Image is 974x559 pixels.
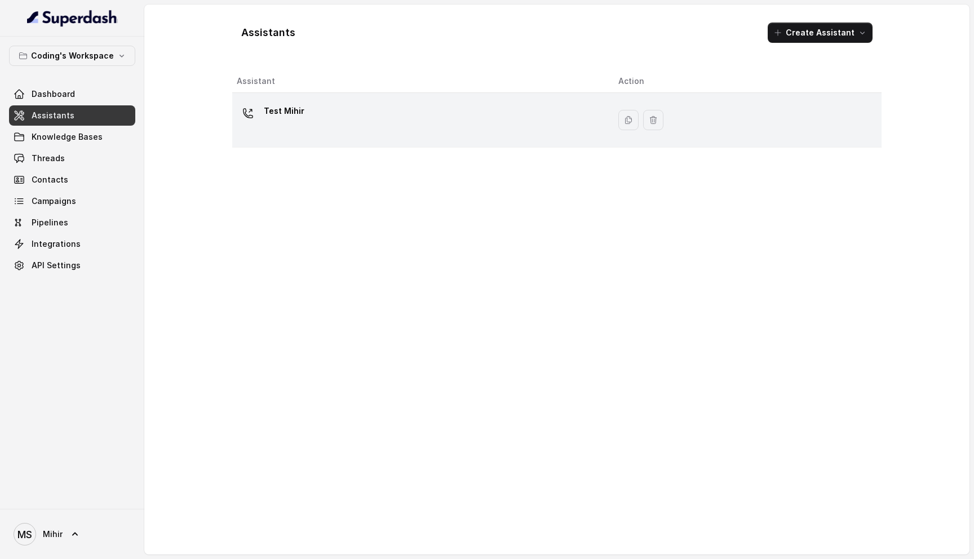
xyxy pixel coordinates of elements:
a: Campaigns [9,191,135,211]
span: Threads [32,153,65,164]
span: Contacts [32,174,68,185]
span: Assistants [32,110,74,121]
a: Mihir [9,518,135,550]
a: Assistants [9,105,135,126]
span: Pipelines [32,217,68,228]
span: API Settings [32,260,81,271]
a: Integrations [9,234,135,254]
a: Dashboard [9,84,135,104]
img: light.svg [27,9,118,27]
span: Campaigns [32,196,76,207]
button: Coding's Workspace [9,46,135,66]
a: API Settings [9,255,135,276]
span: Dashboard [32,88,75,100]
span: Integrations [32,238,81,250]
h1: Assistants [241,24,295,42]
a: Threads [9,148,135,168]
a: Contacts [9,170,135,190]
p: Coding's Workspace [31,49,114,63]
button: Create Assistant [768,23,873,43]
p: Test Mihir [264,102,304,120]
text: MS [17,529,32,540]
th: Assistant [232,70,609,93]
span: Mihir [43,529,63,540]
a: Pipelines [9,212,135,233]
span: Knowledge Bases [32,131,103,143]
a: Knowledge Bases [9,127,135,147]
th: Action [609,70,882,93]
